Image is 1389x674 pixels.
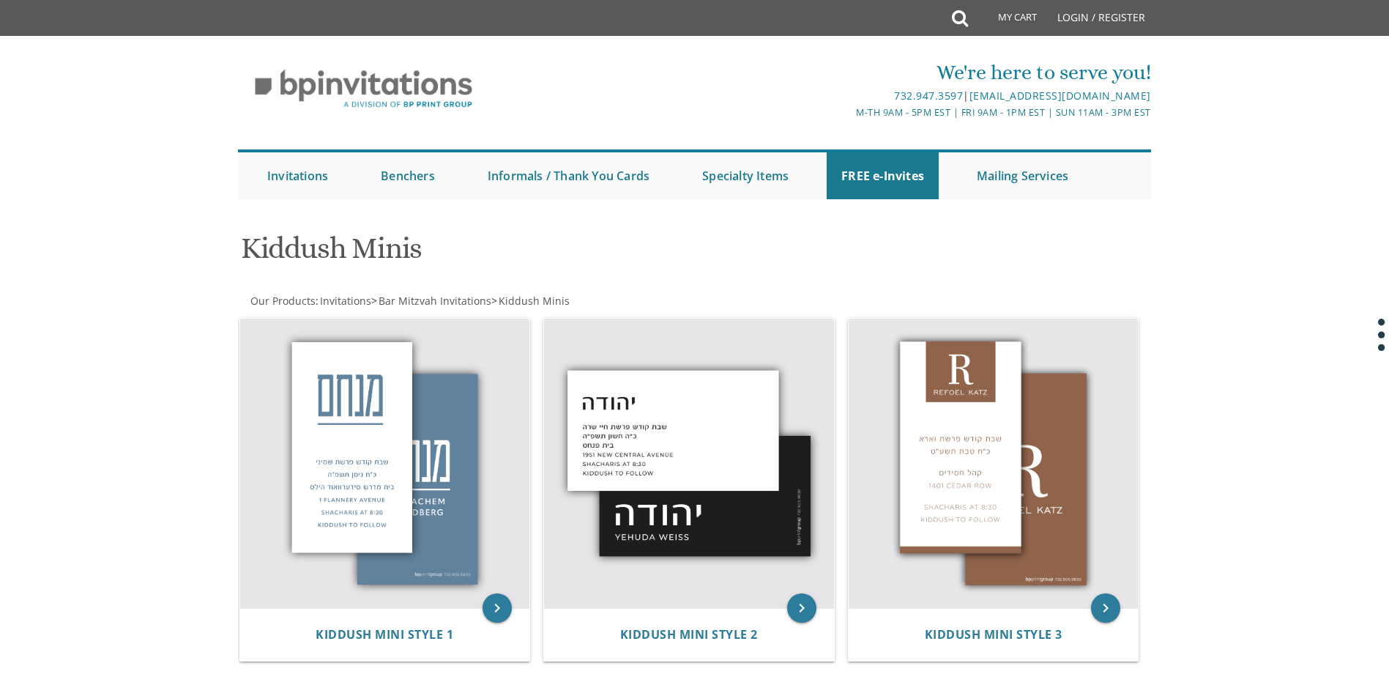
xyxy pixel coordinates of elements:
[241,232,838,275] h1: Kiddush Minis
[1327,615,1374,659] iframe: chat widget
[925,628,1062,642] a: Kiddush Mini Style 3
[544,319,834,609] img: Kiddush Mini Style 2
[319,294,371,308] a: Invitations
[827,152,939,199] a: FREE e-Invites
[366,152,450,199] a: Benchers
[688,152,803,199] a: Specialty Items
[849,319,1139,609] img: Kiddush Mini Style 3
[543,87,1151,105] div: |
[238,59,489,119] img: BP Invitation Loft
[249,294,316,308] a: Our Products
[379,294,491,308] span: Bar Mitzvah Invitations
[620,626,758,642] span: Kiddush Mini Style 2
[320,294,371,308] span: Invitations
[499,294,570,308] span: Kiddush Minis
[543,58,1151,87] div: We're here to serve you!
[473,152,664,199] a: Informals / Thank You Cards
[969,89,1151,103] a: [EMAIL_ADDRESS][DOMAIN_NAME]
[894,89,963,103] a: 732.947.3597
[620,628,758,642] a: Kiddush Mini Style 2
[316,628,453,642] a: Kiddush Mini Style 1
[962,152,1083,199] a: Mailing Services
[1091,593,1120,623] a: keyboard_arrow_right
[483,593,512,623] a: keyboard_arrow_right
[543,105,1151,120] div: M-Th 9am - 5pm EST | Fri 9am - 1pm EST | Sun 11am - 3pm EST
[253,152,343,199] a: Invitations
[371,294,491,308] span: >
[240,319,530,609] img: Kiddush Mini Style 1
[967,1,1047,38] a: My Cart
[787,593,816,623] a: keyboard_arrow_right
[925,626,1062,642] span: Kiddush Mini Style 3
[238,294,695,308] div: :
[491,294,570,308] span: >
[497,294,570,308] a: Kiddush Minis
[377,294,491,308] a: Bar Mitzvah Invitations
[316,626,453,642] span: Kiddush Mini Style 1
